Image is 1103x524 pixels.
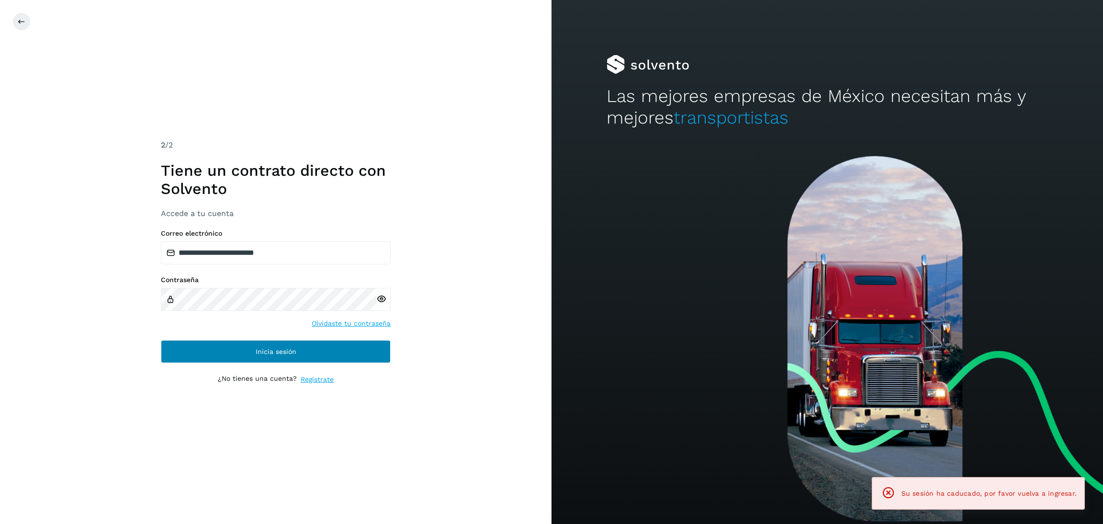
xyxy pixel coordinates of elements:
[301,375,334,385] a: Regístrate
[161,209,391,218] h3: Accede a tu cuenta
[218,375,297,385] p: ¿No tienes una cuenta?
[161,229,391,238] label: Correo electrónico
[674,107,788,128] span: transportistas
[161,139,391,151] div: /2
[161,340,391,363] button: Inicia sesión
[607,86,1048,128] h2: Las mejores empresas de México necesitan más y mejores
[312,319,391,329] a: Olvidaste tu contraseña
[161,140,165,149] span: 2
[256,348,296,355] span: Inicia sesión
[161,161,391,198] h1: Tiene un contrato directo con Solvento
[161,276,391,284] label: Contraseña
[901,490,1077,497] span: Su sesión ha caducado, por favor vuelva a ingresar.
